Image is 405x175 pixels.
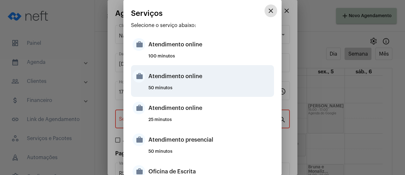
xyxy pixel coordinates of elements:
mat-icon: work [133,70,145,83]
div: 50 minutos [148,149,272,159]
mat-icon: close [267,7,275,15]
span: Serviços [131,9,163,17]
p: Selecione o serviço abaixo: [131,23,274,28]
div: 25 minutos [148,118,272,127]
div: Atendimento online [148,67,272,86]
div: Atendimento presencial [148,130,272,149]
div: Atendimento online [148,35,272,54]
div: 50 minutos [148,86,272,95]
mat-icon: work [133,38,145,51]
div: 100 minutos [148,54,272,64]
div: Atendimento online [148,98,272,118]
mat-icon: work [133,102,145,114]
mat-icon: work [133,133,145,146]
